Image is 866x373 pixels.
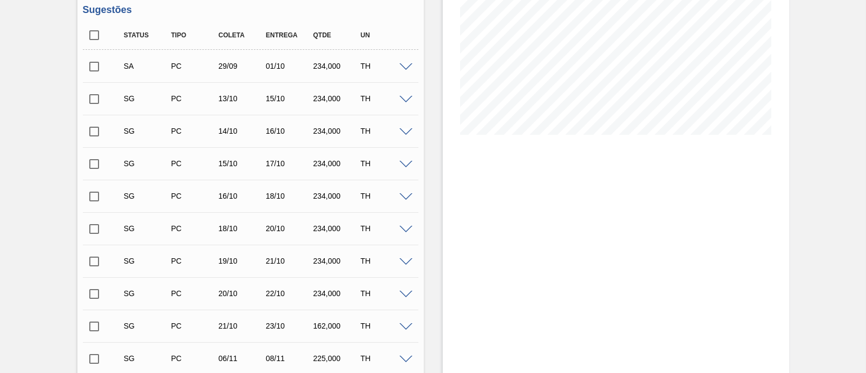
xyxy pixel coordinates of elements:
div: 234,000 [311,159,363,168]
div: 08/11/2025 [263,354,315,363]
div: Coleta [216,31,268,39]
div: Tipo [168,31,220,39]
div: UN [358,31,410,39]
div: 14/10/2025 [216,127,268,135]
div: TH [358,322,410,330]
div: TH [358,289,410,298]
div: Pedido de Compra [168,62,220,70]
div: 20/10/2025 [216,289,268,298]
div: 234,000 [311,289,363,298]
div: Sugestão Criada [121,192,173,200]
div: TH [358,354,410,363]
div: Qtde [311,31,363,39]
div: Pedido de Compra [168,257,220,265]
div: 234,000 [311,94,363,103]
div: 29/09/2025 [216,62,268,70]
div: Pedido de Compra [168,192,220,200]
div: Sugestão Criada [121,224,173,233]
div: TH [358,62,410,70]
div: 16/10/2025 [216,192,268,200]
div: Sugestão Alterada [121,62,173,70]
div: 15/10/2025 [216,159,268,168]
div: 16/10/2025 [263,127,315,135]
div: 18/10/2025 [216,224,268,233]
div: Sugestão Criada [121,257,173,265]
div: TH [358,159,410,168]
div: 13/10/2025 [216,94,268,103]
div: 15/10/2025 [263,94,315,103]
div: 21/10/2025 [216,322,268,330]
div: Pedido de Compra [168,94,220,103]
div: Sugestão Criada [121,289,173,298]
div: Sugestão Criada [121,354,173,363]
div: 162,000 [311,322,363,330]
div: Pedido de Compra [168,289,220,298]
div: 21/10/2025 [263,257,315,265]
div: Pedido de Compra [168,127,220,135]
div: TH [358,127,410,135]
div: 234,000 [311,224,363,233]
div: Sugestão Criada [121,322,173,330]
div: 20/10/2025 [263,224,315,233]
div: Sugestão Criada [121,127,173,135]
div: Pedido de Compra [168,354,220,363]
div: TH [358,192,410,200]
div: 234,000 [311,257,363,265]
div: Pedido de Compra [168,159,220,168]
div: 18/10/2025 [263,192,315,200]
div: 06/11/2025 [216,354,268,363]
div: 225,000 [311,354,363,363]
div: 17/10/2025 [263,159,315,168]
div: 22/10/2025 [263,289,315,298]
div: 234,000 [311,62,363,70]
h3: Sugestões [83,4,418,16]
div: 23/10/2025 [263,322,315,330]
div: 234,000 [311,192,363,200]
div: Sugestão Criada [121,94,173,103]
div: Status [121,31,173,39]
div: TH [358,224,410,233]
div: Pedido de Compra [168,224,220,233]
div: TH [358,257,410,265]
div: Sugestão Criada [121,159,173,168]
div: Entrega [263,31,315,39]
div: 19/10/2025 [216,257,268,265]
div: TH [358,94,410,103]
div: 01/10/2025 [263,62,315,70]
div: Pedido de Compra [168,322,220,330]
div: 234,000 [311,127,363,135]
